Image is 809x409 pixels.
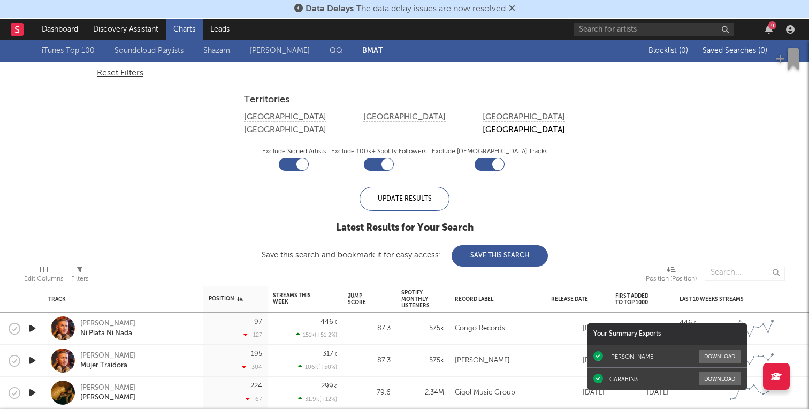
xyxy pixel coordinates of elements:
div: Streams This Week [273,292,321,305]
div: Position (Position) [646,272,697,285]
button: [GEOGRAPHIC_DATA] [483,126,565,134]
div: Spotify Monthly Listeners [401,290,430,309]
div: [PERSON_NAME] [80,351,135,361]
div: 2.34M [401,387,444,399]
span: Data Delays [306,5,354,13]
label: Exclude [DEMOGRAPHIC_DATA] Tracks [432,145,547,158]
div: -304 [242,363,262,370]
div: Edit Columns [24,259,63,290]
a: [PERSON_NAME][PERSON_NAME] [80,383,135,403]
div: 151k ( +51.2 % ) [296,331,337,338]
div: 9 [768,21,776,29]
div: 87.3 [348,322,391,335]
a: QQ [330,44,342,57]
div: CARABIN3 [609,375,638,383]
button: [GEOGRAPHIC_DATA] [244,113,326,121]
a: Discovery Assistant [86,19,166,40]
svg: Chart title [728,315,776,342]
a: Shazam [203,44,230,57]
div: Position (Position) [646,259,697,290]
div: 575k [401,354,444,367]
a: Charts [166,19,203,40]
div: 87.3 [348,354,391,367]
div: 106k ( +50 % ) [298,363,337,370]
input: Search... [705,264,785,281]
div: Edit Columns [24,272,63,285]
button: [GEOGRAPHIC_DATA] [483,113,565,121]
span: ( 0 ) [758,47,767,55]
button: Download [699,350,741,363]
input: Search for artists [574,23,734,36]
button: Save This Search [452,245,548,267]
div: [PERSON_NAME] [609,353,655,360]
div: -127 [243,331,262,338]
div: -67 [246,396,262,403]
div: [DATE] [615,387,669,399]
div: Record Label [455,296,524,302]
div: Ni Plata Ni Nada [80,329,135,338]
div: 299k [321,383,337,390]
div: 317k [323,351,337,358]
div: Position [209,296,246,302]
div: Reset Filters [97,67,712,80]
span: Blocklist [648,47,688,55]
div: [PERSON_NAME] [80,393,135,403]
div: 31.9k ( +12 % ) [298,396,337,403]
div: Filters [71,272,88,285]
div: [PERSON_NAME] [455,354,510,367]
div: 79.6 [348,387,391,399]
div: Track [48,296,193,302]
div: Jump Score [348,293,375,306]
div: [PERSON_NAME] [80,383,135,393]
button: [GEOGRAPHIC_DATA] [244,126,326,134]
div: [DATE] [551,387,605,399]
div: Cigol Music Group [455,387,515,399]
div: [PERSON_NAME] [80,319,135,329]
div: 224 [250,383,262,390]
div: Filters [71,259,88,290]
span: Saved Searches [703,47,767,55]
button: Download [699,372,741,385]
svg: Chart title [728,347,776,374]
a: [PERSON_NAME]Mujer Traidora [80,351,135,370]
label: Exclude Signed Artists [262,145,326,158]
span: : The data delay issues are now resolved [306,5,506,13]
div: Save this search and bookmark it for easy access: [262,251,548,259]
div: Congo Records [455,322,505,335]
div: Mujer Traidora [80,361,135,370]
div: 97 [254,319,262,325]
button: Saved Searches (0) [699,47,767,55]
div: [DATE] [551,322,605,335]
a: Soundcloud Playlists [115,44,184,57]
div: 446k [680,320,696,327]
div: Release Date [551,296,589,302]
label: Exclude 100k+ Spotify Followers [331,145,426,158]
button: [GEOGRAPHIC_DATA] [363,113,446,121]
div: Last 10 Weeks Streams [680,296,770,302]
a: Dashboard [34,19,86,40]
div: [DATE] [551,354,605,367]
svg: Chart title [728,380,776,406]
div: Your Summary Exports [587,323,747,345]
a: [PERSON_NAME]Ni Plata Ni Nada [80,319,135,338]
div: Territories [244,93,565,106]
a: iTunes Top 100 [42,44,95,57]
div: 446k [320,319,337,325]
div: [DATE] [615,322,669,335]
span: Dismiss [509,5,515,13]
a: [PERSON_NAME] [250,44,310,57]
div: First Added to Top 1000 [615,293,653,306]
button: 9 [765,25,773,34]
div: Latest Results for Your Search [262,222,548,234]
div: 195 [251,351,262,358]
div: 575k [401,322,444,335]
a: Leads [203,19,237,40]
span: ( 0 ) [679,47,688,55]
div: Update Results [360,187,449,211]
